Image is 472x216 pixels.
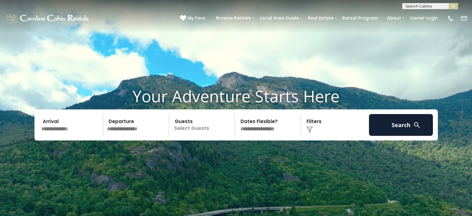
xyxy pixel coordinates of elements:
[384,13,404,23] a: About
[461,15,467,22] img: mail-regular-white.png
[305,13,336,23] a: Real Estate
[171,114,235,136] p: Select Guests
[5,86,467,106] h1: Your Adventure Starts Here
[213,13,254,23] a: Browse Rentals
[187,15,205,21] span: My Favs
[447,15,454,22] img: phone-regular-white.png
[257,13,302,23] a: Local Area Guide
[5,12,91,25] img: White-1-1-2.png
[369,114,433,136] button: Search
[307,126,313,133] img: filter--v1.png
[180,15,207,22] a: My Favs
[339,13,381,23] a: Rental Program
[413,121,421,129] img: search-regular-white.png
[407,13,441,23] a: Owner Login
